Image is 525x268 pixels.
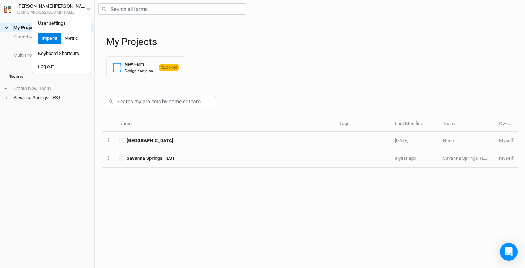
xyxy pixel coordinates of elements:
th: Last Modified [391,116,439,132]
div: [PERSON_NAME] [PERSON_NAME] [17,3,86,10]
td: None [439,132,495,150]
input: Search my projects by name or team [105,96,216,107]
th: Owner [495,116,518,132]
button: Keyboard Shortcuts [32,49,91,58]
span: drewscheneman@gmail.com [499,155,514,161]
button: Metric [61,33,81,44]
div: New Farm [125,61,153,68]
th: Team [439,116,495,132]
h4: Teams [4,69,90,84]
div: [EMAIL_ADDRESS][DOMAIN_NAME] [17,10,86,16]
span: Savanna Springs Base [127,137,174,144]
th: Name [115,116,335,132]
div: Design and plan [125,68,153,73]
span: Feb 15, 2025 6:56 AM [395,138,408,143]
div: Open Intercom Messenger [500,243,518,261]
span: Locked [159,64,179,71]
th: Tags [335,116,391,132]
span: Savanna Springs TEST [127,155,175,162]
button: Log out [32,62,91,71]
input: Search all farms [98,3,246,15]
button: Imperial [38,33,62,44]
button: [PERSON_NAME] [PERSON_NAME][EMAIL_ADDRESS][DOMAIN_NAME] [4,2,91,16]
button: User settings [32,18,91,28]
button: New FarmDesign and planLocked [106,56,185,78]
td: Savanna Springs TEST [439,150,495,168]
span: drewscheneman@gmail.com [499,138,514,143]
span: + [4,86,7,92]
span: May 21, 2024 12:38 PM [395,155,416,161]
h1: My Projects [106,36,518,48]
